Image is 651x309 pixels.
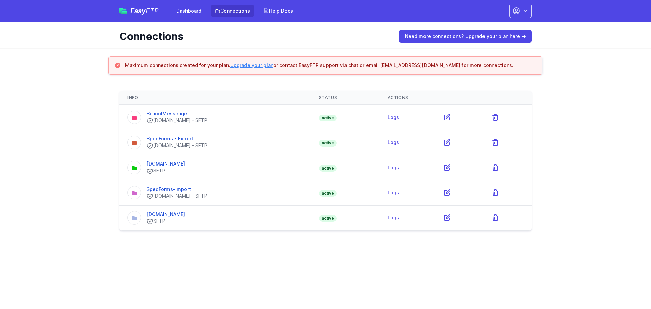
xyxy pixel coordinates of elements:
[146,161,185,167] a: [DOMAIN_NAME]
[146,7,159,15] span: FTP
[146,142,208,149] div: [DOMAIN_NAME] - SFTP
[319,140,337,147] span: active
[388,165,399,170] a: Logs
[319,115,337,121] span: active
[119,7,159,14] a: EasyFTP
[119,30,390,42] h1: Connections
[211,5,254,17] a: Connections
[259,5,297,17] a: Help Docs
[146,136,193,141] a: SpedForms - Export
[125,62,513,69] h3: Maximum connections created for your plan. or contact EasyFTP support via chat or email [EMAIL_AD...
[311,91,379,105] th: Status
[130,7,159,14] span: Easy
[146,218,185,225] div: SFTP
[319,190,337,197] span: active
[119,8,127,14] img: easyftp_logo.png
[146,117,208,124] div: [DOMAIN_NAME] - SFTP
[146,111,189,116] a: SchoolMessenger
[388,114,399,120] a: Logs
[146,211,185,217] a: [DOMAIN_NAME]
[319,165,337,172] span: active
[379,91,532,105] th: Actions
[388,190,399,195] a: Logs
[146,167,185,174] div: SFTP
[146,186,191,192] a: SpedForms-Import
[146,193,208,200] div: [DOMAIN_NAME] - SFTP
[388,215,399,220] a: Logs
[399,30,532,43] a: Need more connections? Upgrade your plan here →
[119,91,311,105] th: Info
[172,5,205,17] a: Dashboard
[319,215,337,222] span: active
[388,139,399,145] a: Logs
[230,62,273,68] a: Upgrade your plan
